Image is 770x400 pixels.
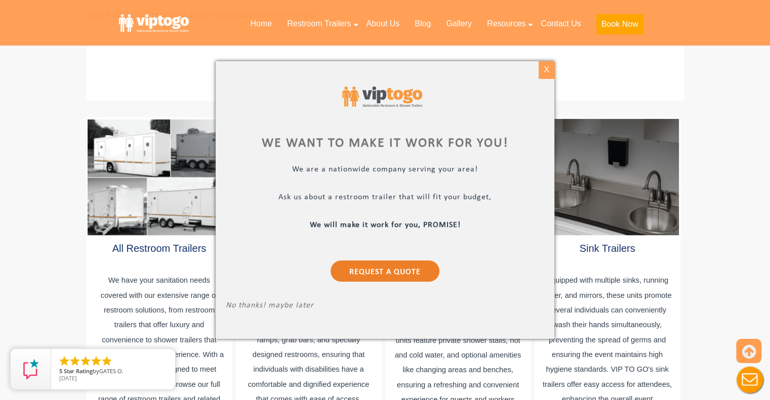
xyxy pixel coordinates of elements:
[226,165,544,176] p: We are a nationwide company serving your area!
[226,193,544,204] p: Ask us about a restroom trailer that will fit your budget,
[99,367,124,375] span: GATES O.
[101,355,113,367] li: 
[342,86,422,107] img: viptogo logo
[539,61,554,78] div: X
[90,355,102,367] li: 
[64,367,93,375] span: Star Rating
[58,355,70,367] li: 
[310,221,461,229] b: We will make it work for you, PROMISE!
[226,138,544,150] div: We want to make it work for you!
[79,355,92,367] li: 
[59,368,167,375] span: by
[59,367,62,375] span: 5
[226,301,544,313] p: No thanks! maybe later
[21,359,41,379] img: Review Rating
[730,360,770,400] button: Live Chat
[69,355,81,367] li: 
[59,374,77,382] span: [DATE]
[331,260,439,282] a: Request a Quote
